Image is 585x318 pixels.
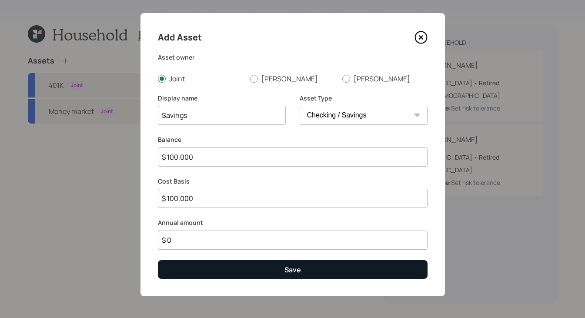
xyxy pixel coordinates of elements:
[158,74,243,84] label: Joint
[284,265,301,274] div: Save
[158,53,428,62] label: Asset owner
[158,177,428,186] label: Cost Basis
[158,260,428,279] button: Save
[158,30,202,44] h4: Add Asset
[158,94,286,103] label: Display name
[300,94,428,103] label: Asset Type
[158,218,428,227] label: Annual amount
[342,74,428,84] label: [PERSON_NAME]
[250,74,335,84] label: [PERSON_NAME]
[158,135,428,144] label: Balance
